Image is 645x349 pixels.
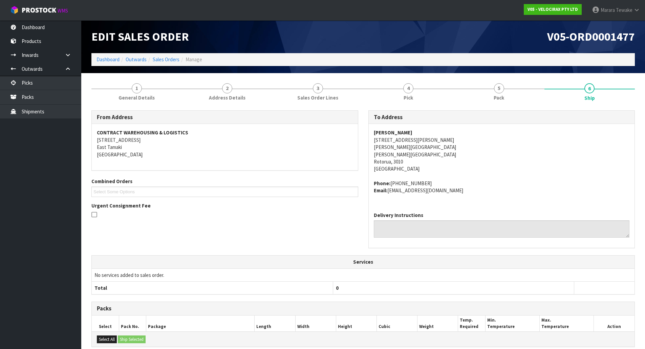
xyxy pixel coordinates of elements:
th: Pack No. [119,315,146,331]
span: Edit Sales Order [91,29,189,44]
th: Max. Temperature [539,315,594,331]
label: Combined Orders [91,178,132,185]
span: Ship [584,94,595,102]
span: Tewake [616,7,632,13]
span: Sales Order Lines [297,94,338,101]
th: Total [92,282,333,295]
address: [STREET_ADDRESS][PERSON_NAME] [PERSON_NAME][GEOGRAPHIC_DATA] [PERSON_NAME][GEOGRAPHIC_DATA] Rotor... [374,129,630,173]
img: cube-alt.png [10,6,19,14]
address: [PHONE_NUMBER] [EMAIL_ADDRESS][DOMAIN_NAME] [374,180,630,194]
th: Length [255,315,295,331]
a: Sales Orders [153,56,179,63]
th: Weight [417,315,458,331]
td: No services added to sales order. [92,268,635,281]
th: Min. Temperature [485,315,539,331]
button: Ship Selected [118,335,146,344]
strong: phone [374,180,390,187]
h3: From Address [97,114,353,121]
span: Pick [404,94,413,101]
strong: [PERSON_NAME] [374,129,412,136]
span: V05-ORD0001477 [547,29,635,44]
span: 4 [403,83,413,93]
span: 3 [313,83,323,93]
h3: To Address [374,114,630,121]
strong: CONTRACT WAREHOUSING & LOGISTICS [97,129,188,136]
th: Width [295,315,336,331]
a: Dashboard [96,56,120,63]
label: Urgent Consignment Fee [91,202,151,209]
span: ProStock [22,6,56,15]
strong: email [374,187,387,194]
th: Services [92,256,635,268]
th: Temp. Required [458,315,485,331]
span: 6 [584,83,595,93]
th: Package [146,315,255,331]
span: 2 [222,83,232,93]
span: Address Details [209,94,245,101]
th: Cubic [377,315,417,331]
h3: Packs [97,305,629,312]
label: Delivery Instructions [374,212,423,219]
address: [STREET_ADDRESS] East Tamaki [GEOGRAPHIC_DATA] [97,129,353,158]
small: WMS [58,7,68,14]
span: 1 [132,83,142,93]
span: General Details [119,94,155,101]
span: Pack [494,94,504,101]
strong: V05 - VELOCIRAX PTY LTD [528,6,578,12]
span: 0 [336,285,339,291]
th: Action [594,315,635,331]
span: Manage [186,56,202,63]
button: Select All [97,335,117,344]
a: Outwards [126,56,147,63]
th: Select [92,315,119,331]
a: V05 - VELOCIRAX PTY LTD [524,4,582,15]
th: Height [336,315,377,331]
span: Marara [601,7,615,13]
span: 5 [494,83,504,93]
